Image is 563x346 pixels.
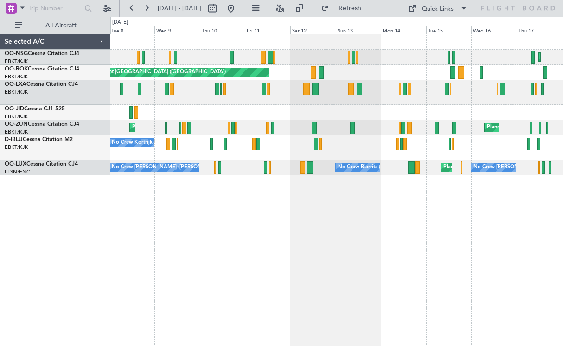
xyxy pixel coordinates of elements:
div: Sun 13 [336,26,381,34]
a: OO-LUXCessna Citation CJ4 [5,161,78,167]
a: EBKT/KJK [5,113,28,120]
span: [DATE] - [DATE] [158,4,201,13]
a: EBKT/KJK [5,144,28,151]
a: LFSN/ENC [5,168,30,175]
button: Refresh [317,1,372,16]
span: OO-ZUN [5,122,28,127]
div: Tue 15 [426,26,472,34]
div: Mon 14 [381,26,426,34]
span: All Aircraft [24,22,98,29]
button: All Aircraft [10,18,101,33]
a: OO-NSGCessna Citation CJ4 [5,51,79,57]
a: EBKT/KJK [5,89,28,96]
a: OO-ROKCessna Citation CJ4 [5,66,79,72]
div: No Crew Kortrijk-[GEOGRAPHIC_DATA] [112,136,207,150]
span: D-IBLU [5,137,23,142]
a: D-IBLUCessna Citation M2 [5,137,73,142]
div: Thu 10 [200,26,245,34]
div: Quick Links [422,5,454,14]
a: EBKT/KJK [5,58,28,65]
div: Tue 8 [109,26,155,34]
span: OO-LXA [5,82,26,87]
span: Refresh [331,5,370,12]
div: Fri 11 [245,26,290,34]
div: [DATE] [112,19,128,26]
div: Sat 12 [290,26,336,34]
div: Wed 9 [154,26,200,34]
div: No Crew [PERSON_NAME] ([PERSON_NAME]) [112,160,223,174]
a: EBKT/KJK [5,73,28,80]
div: Wed 16 [471,26,517,34]
span: OO-ROK [5,66,28,72]
a: OO-LXACessna Citation CJ4 [5,82,78,87]
div: Planned Maint [GEOGRAPHIC_DATA] ([GEOGRAPHIC_DATA]) [80,65,226,79]
a: OO-ZUNCessna Citation CJ4 [5,122,79,127]
div: No Crew Biarritz ([GEOGRAPHIC_DATA]) [338,160,435,174]
a: EBKT/KJK [5,128,28,135]
div: Thu 17 [517,26,562,34]
span: OO-NSG [5,51,28,57]
span: OO-LUX [5,161,26,167]
a: OO-JIDCessna CJ1 525 [5,106,65,112]
button: Quick Links [403,1,472,16]
div: Planned Maint Kortrijk-[GEOGRAPHIC_DATA] [132,121,240,135]
span: OO-JID [5,106,24,112]
input: Trip Number [28,1,82,15]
